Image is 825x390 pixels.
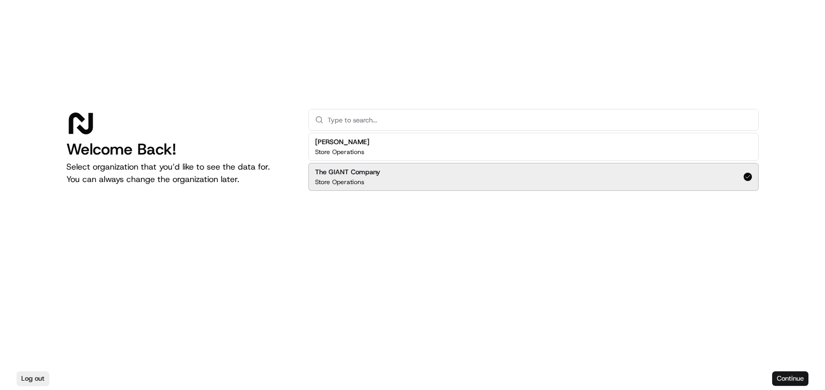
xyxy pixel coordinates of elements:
p: Store Operations [315,178,364,186]
h2: The GIANT Company [315,168,380,177]
p: Select organization that you’d like to see the data for. You can always change the organization l... [66,161,292,186]
h1: Welcome Back! [66,140,292,159]
div: Suggestions [308,131,759,193]
button: Log out [17,371,49,386]
p: Store Operations [315,148,364,156]
h2: [PERSON_NAME] [315,137,369,147]
button: Continue [772,371,808,386]
input: Type to search... [328,109,752,130]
